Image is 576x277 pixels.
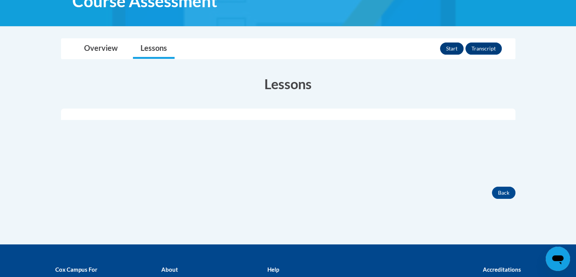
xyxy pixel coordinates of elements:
b: About [161,266,178,273]
button: Start [440,42,464,55]
a: Overview [76,39,125,59]
iframe: Button to launch messaging window [546,247,570,271]
b: Accreditations [483,266,521,273]
b: Help [267,266,279,273]
b: Cox Campus For [55,266,97,273]
h3: Lessons [61,74,515,93]
button: Back [492,187,515,199]
button: Transcript [465,42,502,55]
a: Lessons [133,39,175,59]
